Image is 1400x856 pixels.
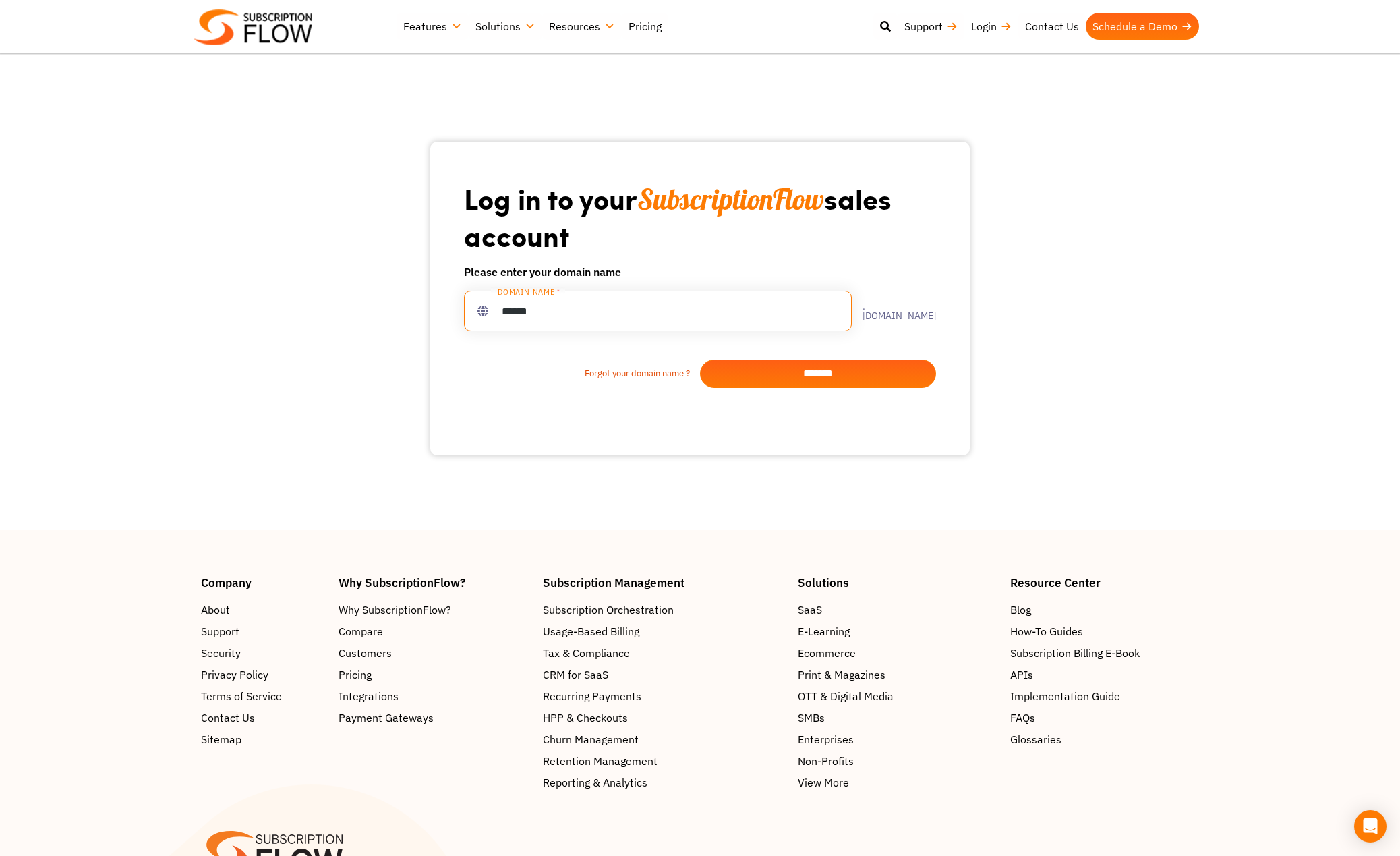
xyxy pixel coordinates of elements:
[339,710,530,726] a: Payment Gateways
[397,13,469,40] a: Features
[798,710,825,726] span: SMBs
[1086,13,1199,40] a: Schedule a Demo
[543,645,630,661] span: Tax & Compliance
[1010,623,1199,639] a: How-To Guides
[543,688,641,704] span: Recurring Payments
[543,710,628,726] span: HPP & Checkouts
[1010,602,1031,618] span: Blog
[543,688,784,704] a: Recurring Payments
[798,645,997,661] a: Ecommerce
[339,710,434,726] span: Payment Gateways
[201,645,241,661] span: Security
[1010,645,1199,661] a: Subscription Billing E-Book
[339,602,530,618] a: Why SubscriptionFlow?
[1010,666,1033,683] span: APIs
[201,602,325,618] a: About
[339,577,530,588] h4: Why SubscriptionFlow?
[201,710,255,726] span: Contact Us
[798,753,997,769] a: Non-Profits
[798,774,849,791] span: View More
[798,774,997,791] a: View More
[201,602,230,618] span: About
[798,666,997,683] a: Print & Magazines
[339,666,372,683] span: Pricing
[543,666,784,683] a: CRM for SaaS
[543,577,784,588] h4: Subscription Management
[542,13,622,40] a: Resources
[543,666,608,683] span: CRM for SaaS
[964,13,1018,40] a: Login
[1010,623,1083,639] span: How-To Guides
[1018,13,1086,40] a: Contact Us
[798,731,997,747] a: Enterprises
[1010,688,1199,704] a: Implementation Guide
[1010,666,1199,683] a: APIs
[798,753,854,769] span: Non-Profits
[798,602,822,618] span: SaaS
[543,731,784,747] a: Churn Management
[1010,731,1061,747] span: Glossaries
[798,602,997,618] a: SaaS
[622,13,668,40] a: Pricing
[201,623,325,639] a: Support
[1010,688,1120,704] span: Implementation Guide
[798,666,885,683] span: Print & Magazines
[339,602,451,618] span: Why SubscriptionFlow?
[201,731,325,747] a: Sitemap
[1354,810,1387,843] div: Open Intercom Messenger
[339,645,392,661] span: Customers
[798,710,997,726] a: SMBs
[543,623,784,639] a: Usage-Based Billing
[798,731,854,747] span: Enterprises
[1010,645,1140,661] span: Subscription Billing E-Book
[464,181,936,253] h1: Log in to your sales account
[543,645,784,661] a: Tax & Compliance
[798,645,856,661] span: Ecommerce
[339,623,530,639] a: Compare
[637,181,824,217] span: SubscriptionFlow
[339,666,530,683] a: Pricing
[898,13,964,40] a: Support
[1010,710,1199,726] a: FAQs
[339,688,530,704] a: Integrations
[1010,577,1199,588] h4: Resource Center
[543,602,674,618] span: Subscription Orchestration
[798,623,997,639] a: E-Learning
[201,666,268,683] span: Privacy Policy
[339,623,383,639] span: Compare
[798,577,997,588] h4: Solutions
[201,577,325,588] h4: Company
[194,9,312,45] img: Subscriptionflow
[543,774,784,791] a: Reporting & Analytics
[464,367,700,380] a: Forgot your domain name ?
[339,645,530,661] a: Customers
[201,688,325,704] a: Terms of Service
[201,645,325,661] a: Security
[543,774,647,791] span: Reporting & Analytics
[201,731,241,747] span: Sitemap
[798,688,997,704] a: OTT & Digital Media
[1010,710,1035,726] span: FAQs
[201,688,282,704] span: Terms of Service
[543,753,784,769] a: Retention Management
[852,302,936,320] label: .[DOMAIN_NAME]
[543,602,784,618] a: Subscription Orchestration
[339,688,399,704] span: Integrations
[798,623,850,639] span: E-Learning
[798,688,894,704] span: OTT & Digital Media
[543,753,658,769] span: Retention Management
[201,623,239,639] span: Support
[543,710,784,726] a: HPP & Checkouts
[1010,602,1199,618] a: Blog
[1010,731,1199,747] a: Glossaries
[201,666,325,683] a: Privacy Policy
[201,710,325,726] a: Contact Us
[469,13,542,40] a: Solutions
[464,264,936,280] h6: Please enter your domain name
[543,623,639,639] span: Usage-Based Billing
[543,731,639,747] span: Churn Management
